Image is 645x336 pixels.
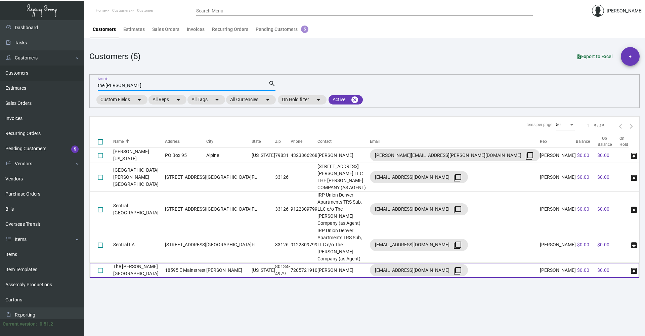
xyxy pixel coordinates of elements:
td: FL [252,192,275,227]
td: 18595 E Mainstreet [165,263,206,278]
td: Sentral [GEOGRAPHIC_DATA] [113,192,165,227]
td: Sentral LA [113,227,165,263]
button: Previous page [615,121,626,131]
div: Phone [291,138,317,144]
mat-icon: arrow_drop_down [314,96,322,104]
td: 33126 [275,192,291,227]
mat-icon: filter_none [525,152,533,160]
td: 7205721910 [291,263,317,278]
div: Pending Customers [256,26,308,33]
td: 9122309799 [291,227,317,263]
td: [GEOGRAPHIC_DATA] [206,227,252,263]
td: [US_STATE] [252,148,275,163]
td: [US_STATE] [252,263,275,278]
mat-icon: filter_none [454,267,462,275]
div: Zip [275,138,291,144]
mat-icon: cancel [351,96,359,104]
td: 33126 [275,163,291,192]
div: Items per page: [525,122,553,128]
div: Name [113,138,165,144]
td: $0.00 [596,163,619,192]
td: [PERSON_NAME] [540,163,576,192]
div: Sales Orders [152,26,179,33]
td: [PERSON_NAME] [206,263,252,278]
button: archive [629,172,639,182]
div: 0.51.2 [40,321,53,328]
mat-chip: All Reps [148,95,186,104]
div: City [206,138,252,144]
span: Customer [137,8,154,13]
td: $0.00 [596,148,619,163]
div: Rep [540,138,576,144]
span: Export to Excel [577,54,613,59]
td: 33126 [275,227,291,263]
div: [PERSON_NAME] [607,7,643,14]
td: IRP Union Denver Apartments TRS Sub, LLC c/o The [PERSON_NAME] Company (as Agent) [317,227,370,263]
div: Zip [275,138,281,144]
div: 1 – 5 of 5 [587,123,604,129]
span: archive [630,267,638,275]
span: archive [630,152,638,160]
mat-icon: arrow_drop_down [213,96,221,104]
td: [PERSON_NAME] [317,148,370,163]
div: Invoices [187,26,205,33]
span: Home [96,8,106,13]
td: [PERSON_NAME] [317,263,370,278]
div: [EMAIL_ADDRESS][DOMAIN_NAME] [375,265,463,276]
mat-icon: search [268,80,275,88]
mat-chip: On Hold filter [278,95,327,104]
div: Customers [93,26,116,33]
div: Qb Balance [597,135,612,148]
td: FL [252,163,275,192]
span: archive [630,206,638,214]
td: [PERSON_NAME] [US_STATE] [113,148,165,163]
td: $0.00 [596,263,619,278]
td: [PERSON_NAME] [540,227,576,263]
mat-chip: Active [329,95,363,104]
button: archive [629,150,639,161]
td: IRP Union Denver Apartments TRS Sub, LLC c/o The [PERSON_NAME] Company (as Agent) [317,192,370,227]
td: [STREET_ADDRESS] [165,163,206,192]
span: $0.00 [577,206,589,212]
td: [PERSON_NAME] [540,148,576,163]
span: archive [630,174,638,182]
mat-icon: arrow_drop_down [135,96,143,104]
mat-chip: Custom Fields [96,95,147,104]
div: Current version: [3,321,37,328]
div: Balance [576,138,596,144]
td: [STREET_ADDRESS] [165,227,206,263]
td: FL [252,227,275,263]
td: 9122309799 [291,192,317,227]
mat-icon: arrow_drop_down [264,96,272,104]
span: Customers [112,8,131,13]
button: archive [629,240,639,250]
mat-icon: filter_none [454,241,462,249]
div: Customers (5) [89,50,140,62]
td: $0.00 [596,192,619,227]
mat-select: Items per page: [556,123,575,127]
td: $0.00 [596,227,619,263]
div: Contact [317,138,370,144]
div: State [252,138,261,144]
span: $0.00 [577,242,589,247]
td: 79831 [275,148,291,163]
td: [GEOGRAPHIC_DATA] [PERSON_NAME][GEOGRAPHIC_DATA] [113,163,165,192]
div: Name [113,138,124,144]
div: Phone [291,138,302,144]
td: [PERSON_NAME] [540,263,576,278]
td: [STREET_ADDRESS][PERSON_NAME] LLC THE [PERSON_NAME] COMPANY (AS AGENT) [317,163,370,192]
div: Address [165,138,180,144]
button: archive [629,265,639,276]
div: Qb Balance [597,135,618,148]
mat-icon: filter_none [454,174,462,182]
div: Rep [540,138,547,144]
td: [GEOGRAPHIC_DATA] [206,192,252,227]
button: Export to Excel [572,50,618,62]
span: $0.00 [577,153,589,158]
span: 50 [556,122,561,127]
span: archive [630,241,638,249]
div: [EMAIL_ADDRESS][DOMAIN_NAME] [375,172,463,182]
button: archive [629,204,639,215]
div: Recurring Orders [212,26,248,33]
div: City [206,138,213,144]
